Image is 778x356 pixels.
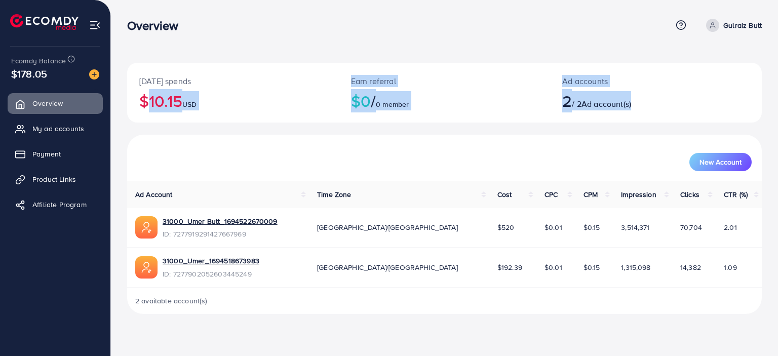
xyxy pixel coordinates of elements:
[10,14,79,30] img: logo
[583,222,600,232] span: $0.15
[621,262,650,272] span: 1,315,098
[621,189,656,200] span: Impression
[182,99,197,109] span: USD
[8,194,103,215] a: Affiliate Program
[8,118,103,139] a: My ad accounts
[351,75,538,87] p: Earn referral
[621,222,649,232] span: 3,514,371
[702,19,762,32] a: Gulraiz Butt
[562,89,572,112] span: 2
[699,159,742,166] span: New Account
[497,189,512,200] span: Cost
[163,269,259,279] span: ID: 7277902052603445249
[89,69,99,80] img: image
[135,189,173,200] span: Ad Account
[163,256,259,266] a: 31000_Umer_1694518673983
[583,262,600,272] span: $0.15
[317,262,458,272] span: [GEOGRAPHIC_DATA]/[GEOGRAPHIC_DATA]
[127,18,186,33] h3: Overview
[680,189,699,200] span: Clicks
[544,262,562,272] span: $0.01
[724,222,737,232] span: 2.01
[317,189,351,200] span: Time Zone
[351,91,538,110] h2: $0
[562,91,696,110] h2: / 2
[11,66,47,81] span: $178.05
[723,19,762,31] p: Gulraiz Butt
[163,229,278,239] span: ID: 7277919291427667969
[735,310,770,348] iframe: Chat
[371,89,376,112] span: /
[8,144,103,164] a: Payment
[689,153,752,171] button: New Account
[11,56,66,66] span: Ecomdy Balance
[317,222,458,232] span: [GEOGRAPHIC_DATA]/[GEOGRAPHIC_DATA]
[562,75,696,87] p: Ad accounts
[544,222,562,232] span: $0.01
[32,149,61,159] span: Payment
[8,93,103,113] a: Overview
[544,189,558,200] span: CPC
[724,189,748,200] span: CTR (%)
[497,262,522,272] span: $192.39
[680,262,701,272] span: 14,382
[8,169,103,189] a: Product Links
[497,222,515,232] span: $520
[135,296,208,306] span: 2 available account(s)
[32,98,63,108] span: Overview
[163,216,278,226] a: 31000_Umer Butt_1694522670009
[139,75,327,87] p: [DATE] spends
[724,262,737,272] span: 1.09
[139,91,327,110] h2: $10.15
[32,200,87,210] span: Affiliate Program
[680,222,702,232] span: 70,704
[32,124,84,134] span: My ad accounts
[376,99,409,109] span: 0 member
[32,174,76,184] span: Product Links
[581,98,631,109] span: Ad account(s)
[135,256,158,279] img: ic-ads-acc.e4c84228.svg
[583,189,598,200] span: CPM
[89,19,101,31] img: menu
[135,216,158,239] img: ic-ads-acc.e4c84228.svg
